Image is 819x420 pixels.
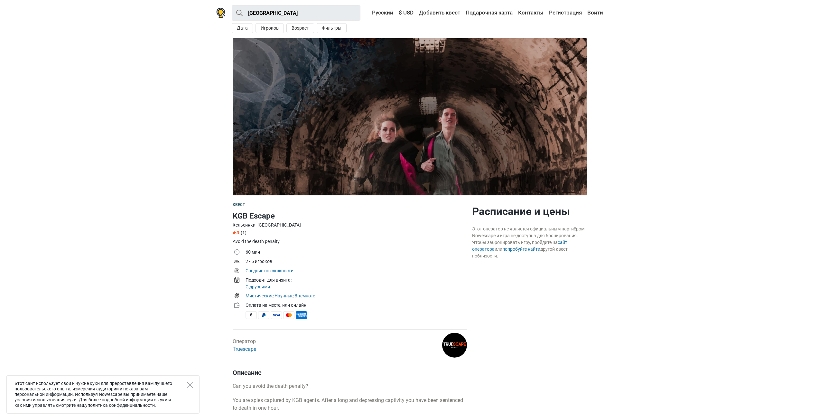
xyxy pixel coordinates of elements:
div: Avoid the death penalty [233,238,467,245]
a: С друзьями [246,284,270,289]
span: Квест [233,202,245,207]
a: Подарочная карта [464,7,514,19]
span: MasterCard [283,311,294,319]
div: Этот сайт использует свои и чужие куки для предоставления вам лучшего пользовательского опыта, из... [6,375,200,414]
button: Close [187,382,193,388]
button: Дата [232,23,253,33]
p: You are spies captured by KGB agents. After a long and depressing captivity you have been sentenc... [233,397,467,412]
input: Попробуйте “Лондон” [232,5,360,21]
img: Nowescape logo [216,8,225,18]
h4: Описание [233,369,467,377]
td: , , [246,292,467,301]
a: попробуйте найти [502,247,540,252]
img: Русский [368,11,372,15]
p: Can you avoid the death penalty? [233,382,467,390]
a: Контакты [517,7,545,19]
button: Игроков [256,23,284,33]
span: 3 [233,230,239,235]
a: Truescape [233,346,256,352]
img: KGB Escape photo 1 [233,38,587,195]
div: Оператор [233,338,256,353]
a: Мистические [246,293,274,298]
img: a9a6653e48976138l.png [442,333,467,358]
div: Подходит для визита: [246,277,467,284]
button: Фильтры [317,23,347,33]
td: 2 - 6 игроков [246,257,467,267]
a: Русский [366,7,395,19]
span: American Express [296,311,307,319]
h2: Расписание и цены [472,205,587,218]
img: Star [233,231,236,234]
a: Войти [586,7,603,19]
h1: KGB Escape [233,210,467,222]
span: Visa [271,311,282,319]
td: 60 мин [246,248,467,257]
div: Хельсинки, [GEOGRAPHIC_DATA] [233,222,467,229]
span: PayPal [258,311,269,319]
span: (1) [241,230,247,235]
span: Наличные [246,311,257,319]
a: В темноте [294,293,315,298]
a: Научные [275,293,293,298]
a: Регистрация [547,7,583,19]
a: $ USD [397,7,415,19]
button: Возраст [286,23,314,33]
div: Этот оператор не является официальным партнёром Nowescape и игра не доступна для бронирования. Чт... [472,226,587,259]
a: Средние по сложности [246,268,293,273]
a: Добавить квест [417,7,462,19]
div: Оплата на месте, или онлайн [246,302,467,309]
